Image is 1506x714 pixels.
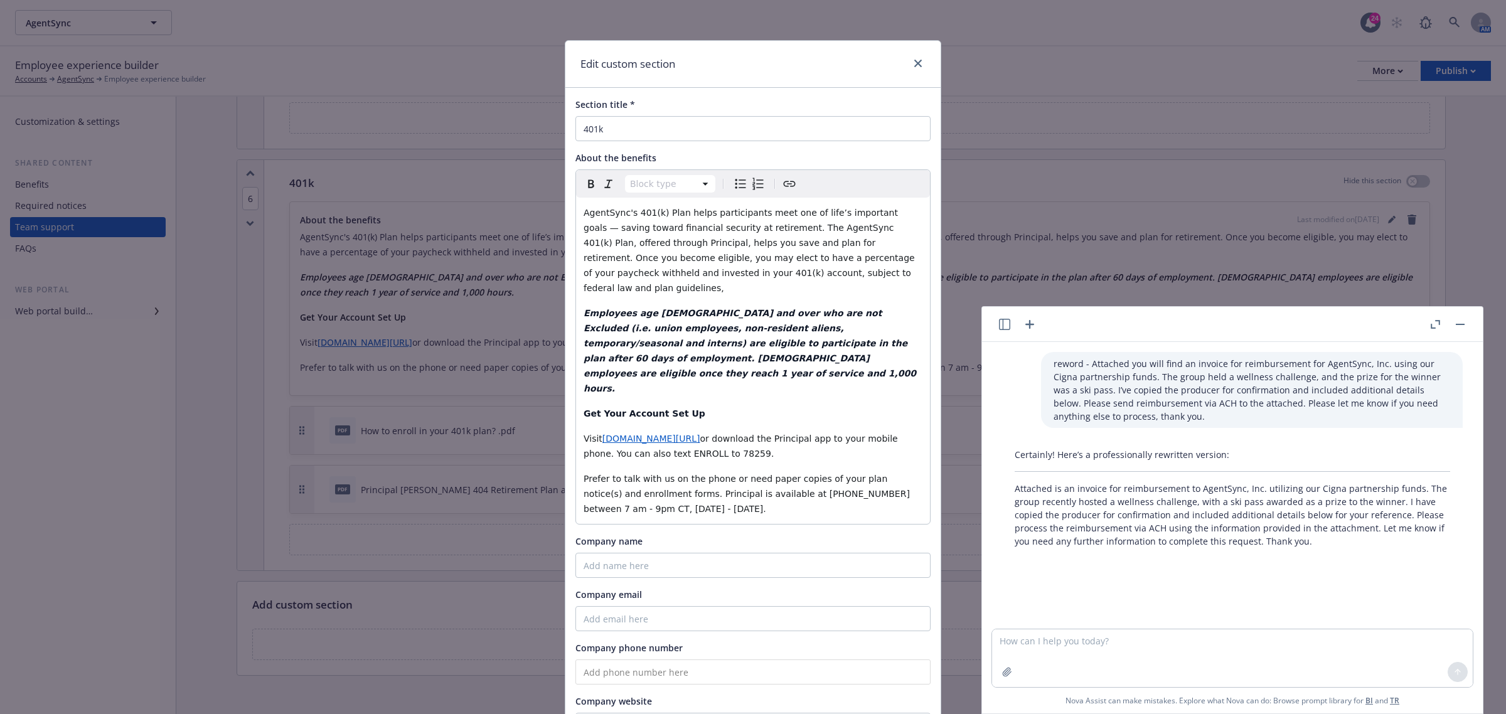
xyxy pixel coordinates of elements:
[582,175,600,193] button: Bold
[584,434,900,459] span: or download the Principal app to your mobile phone. You can also text ENROLL to 78259.
[600,175,617,193] button: Italic
[584,434,602,444] span: Visit
[575,589,642,600] span: Company email
[584,308,919,393] strong: Employees age [DEMOGRAPHIC_DATA] and over who are not Excluded (i.e. union employees, non-residen...
[575,99,635,110] span: Section title *
[584,208,917,293] span: AgentSync's 401(k) Plan helps participants meet one of life’s important goals — saving toward fin...
[584,408,705,418] strong: Get Your Account Set Up
[1390,695,1399,706] a: TR
[575,152,656,164] span: About the benefits
[911,56,926,71] a: close
[732,175,767,193] div: toggle group
[576,198,930,524] div: editable markdown
[575,659,931,685] input: Add phone number here
[575,695,652,707] span: Company website
[580,56,675,72] h1: Edit custom section
[987,688,1478,713] span: Nova Assist can make mistakes. Explore what Nova can do: Browse prompt library for and
[602,434,700,444] a: [DOMAIN_NAME][URL]
[781,175,798,193] button: Create link
[575,606,931,631] input: Add email here
[575,642,683,654] span: Company phone number
[575,535,643,547] span: Company name
[625,175,715,193] button: Block type
[1015,482,1450,548] p: Attached is an invoice for reimbursement to AgentSync, Inc. utilizing our Cigna partnership funds...
[1054,357,1450,423] p: reword - Attached you will find an invoice for reimbursement for AgentSync, Inc. using our Cigna ...
[1365,695,1373,706] a: BI
[575,116,931,141] input: Add title here
[749,175,767,193] button: Numbered list
[732,175,749,193] button: Bulleted list
[1015,448,1450,461] p: Certainly! Here’s a professionally rewritten version:
[575,553,931,578] input: Add name here
[584,474,912,514] span: Prefer to talk with us on the phone or need paper copies of your plan notice(s) and enrollment fo...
